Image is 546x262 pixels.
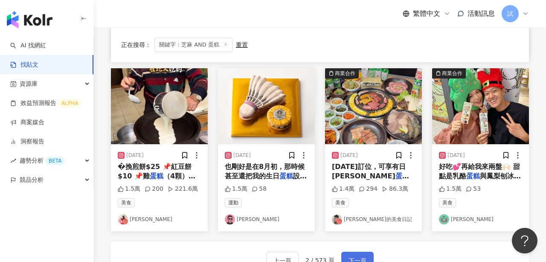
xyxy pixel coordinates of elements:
[325,68,422,144] img: post-image
[335,69,355,78] div: 商業合作
[118,198,135,207] span: 美食
[118,214,128,224] img: KOL Avatar
[10,41,46,50] a: searchAI 找網紅
[168,185,198,193] div: 221.6萬
[325,68,422,144] div: post-image商業合作
[447,152,465,159] div: [DATE]
[439,172,521,189] span: 與鳳梨刨冰🍧 乳酪
[10,99,81,108] a: 效益預測報告ALPHA
[466,185,481,193] div: 53
[225,214,308,224] a: KOL Avatar[PERSON_NAME]
[118,185,140,193] div: 1.5萬
[432,68,529,144] div: post-image商業合作
[218,68,315,144] img: post-image
[439,214,449,224] img: KOL Avatar
[10,118,44,127] a: 商案媒合
[332,214,342,224] img: KOL Avatar
[121,41,151,48] span: 正在搜尋 ：
[382,185,408,193] div: 86.3萬
[395,172,409,180] mark: 蛋糕
[145,185,163,193] div: 200
[225,214,235,224] img: KOL Avatar
[111,68,208,144] img: post-image
[332,185,354,193] div: 1.4萬
[10,158,16,164] span: rise
[233,152,251,159] div: [DATE]
[45,157,65,165] div: BETA
[10,137,44,146] a: 洞察報告
[7,11,52,28] img: logo
[439,185,462,193] div: 1.5萬
[118,214,201,224] a: KOL Avatar[PERSON_NAME]
[279,172,293,180] mark: 蛋糕
[225,163,305,180] span: 也剛好是在8月初，那時候甚至還把我的生日
[150,172,163,180] mark: 蛋糕
[225,185,247,193] div: 1.5萬
[439,214,522,224] a: KOL Avatar[PERSON_NAME]
[236,41,248,48] div: 重置
[332,198,349,207] span: 美食
[340,152,358,159] div: [DATE]
[512,228,537,253] iframe: Help Scout Beacon - Open
[126,152,144,159] div: [DATE]
[507,9,513,18] span: 試
[439,163,520,180] span: 好吃💕再給我來兩盤🙌🏻 甜點是乳酪
[225,198,242,207] span: 運動
[442,69,462,78] div: 商業合作
[332,163,406,180] span: [DATE]訂位，可享有日[PERSON_NAME]
[466,172,480,180] mark: 蛋糕
[359,185,378,193] div: 294
[432,68,529,144] img: post-image
[413,9,440,18] span: 繁體中文
[10,61,38,69] a: 找貼文
[468,9,495,17] span: 活動訊息
[252,185,267,193] div: 58
[20,151,65,170] span: 趨勢分析
[20,170,44,189] span: 競品分析
[332,214,415,224] a: KOL Avatar[PERSON_NAME]的美食日記
[118,163,192,180] span: �挽煎餅$25 📌紅豆餅$10 📌雞
[439,198,456,207] span: 美食
[20,74,38,93] span: 資源庫
[154,38,232,52] span: 關鍵字：芝麻 AND 蛋糕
